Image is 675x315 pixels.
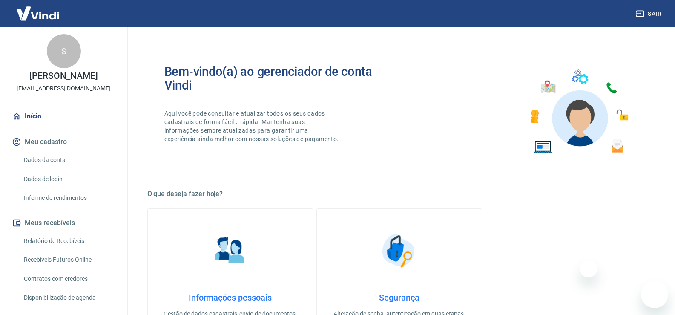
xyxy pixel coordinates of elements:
a: Informe de rendimentos [20,189,117,207]
h2: Bem-vindo(a) ao gerenciador de conta Vindi [164,65,399,92]
img: Segurança [378,229,420,272]
a: Início [10,107,117,126]
button: Sair [634,6,665,22]
div: S [47,34,81,68]
p: Aqui você pode consultar e atualizar todos os seus dados cadastrais de forma fácil e rápida. Mant... [164,109,341,143]
iframe: Fechar mensagem [580,260,597,277]
iframe: Botão para abrir a janela de mensagens [641,281,668,308]
h5: O que deseja fazer hoje? [147,190,652,198]
a: Contratos com credores [20,270,117,288]
a: Dados da conta [20,151,117,169]
a: Disponibilização de agenda [20,289,117,306]
p: [PERSON_NAME] [29,72,98,81]
h4: Informações pessoais [161,292,299,303]
img: Imagem de um avatar masculino com diversos icones exemplificando as funcionalidades do gerenciado... [523,65,635,159]
p: [EMAIL_ADDRESS][DOMAIN_NAME] [17,84,111,93]
button: Meus recebíveis [10,214,117,232]
img: Informações pessoais [209,229,251,272]
h4: Segurança [330,292,468,303]
button: Meu cadastro [10,133,117,151]
img: Vindi [10,0,66,26]
a: Relatório de Recebíveis [20,232,117,250]
a: Recebíveis Futuros Online [20,251,117,269]
a: Dados de login [20,171,117,188]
